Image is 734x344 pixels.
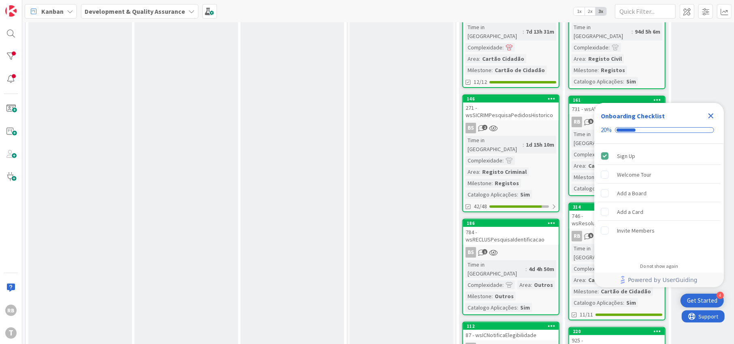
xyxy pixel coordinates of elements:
[480,167,529,176] div: Registo Criminal
[466,247,476,258] div: BS
[572,130,626,147] div: Time in [GEOGRAPHIC_DATA]
[479,167,480,176] span: :
[41,6,64,16] span: Kanban
[463,95,559,120] div: 146271 - wsSICRIMPesquisaPedidosHistorico
[85,7,185,15] b: Development & Quality Assurance
[463,95,559,103] div: 146
[527,265,556,273] div: 4d 4h 50m
[572,298,623,307] div: Catalogo Aplicações
[463,220,559,245] div: 186784 - wsRECLUSPesquisaIdentificacao
[523,27,524,36] span: :
[568,96,666,196] a: 161731 - wsAlteracaoMoradaRBTime in [GEOGRAPHIC_DATA]:98d 11h 35mComplexidade:Area:Cartão Cidadão...
[574,7,585,15] span: 1x
[572,23,632,41] div: Time in [GEOGRAPHIC_DATA]
[596,7,606,15] span: 3x
[573,97,665,103] div: 161
[466,260,526,278] div: Time in [GEOGRAPHIC_DATA]
[569,203,665,229] div: 314746 - wsResolucaoPendenciaRenovacao
[594,273,724,287] div: Footer
[632,27,633,36] span: :
[617,188,647,198] div: Add a Board
[532,280,555,289] div: Outros
[466,136,523,154] div: Time in [GEOGRAPHIC_DATA]
[466,179,491,188] div: Milestone
[586,54,624,63] div: Registo Civil
[493,66,547,75] div: Cartão de Cidadão
[598,166,721,184] div: Welcome Tour is incomplete.
[524,140,556,149] div: 1d 15h 10m
[640,263,678,269] div: Do not show again
[517,190,518,199] span: :
[608,43,610,52] span: :
[572,264,608,273] div: Complexidade
[517,280,531,289] div: Area
[467,323,559,329] div: 112
[598,273,720,287] a: Powered by UserGuiding
[466,123,476,133] div: BS
[5,305,17,316] div: RB
[601,126,612,134] div: 20%
[624,298,638,307] div: Sim
[466,23,523,41] div: Time in [GEOGRAPHIC_DATA]
[518,303,532,312] div: Sim
[569,203,665,211] div: 314
[462,94,560,212] a: 146271 - wsSICRIMPesquisaPedidosHistoricoBSTime in [GEOGRAPHIC_DATA]:1d 15h 10mComplexidade:Area:...
[569,328,665,335] div: 220
[502,43,504,52] span: :
[517,303,518,312] span: :
[624,77,638,86] div: Sim
[623,77,624,86] span: :
[502,280,504,289] span: :
[628,275,698,285] span: Powered by UserGuiding
[598,203,721,221] div: Add a Card is incomplete.
[572,117,582,127] div: RB
[467,220,559,226] div: 186
[572,150,608,159] div: Complexidade
[599,66,627,75] div: Registos
[572,54,585,63] div: Area
[580,310,593,319] span: 11/11
[569,117,665,127] div: RB
[572,77,623,86] div: Catalogo Aplicações
[5,327,17,339] div: T
[594,144,724,258] div: Checklist items
[479,54,480,63] span: :
[466,190,517,199] div: Catalogo Aplicações
[463,330,559,340] div: 87 - wsICNotificaElegibilidade
[463,247,559,258] div: BS
[687,297,717,305] div: Get Started
[717,292,724,299] div: 4
[463,227,559,245] div: 784 - wsRECLUSPesquisaIdentificacao
[585,7,596,15] span: 2x
[623,298,624,307] span: :
[572,231,582,241] div: RB
[573,329,665,334] div: 220
[474,78,487,86] span: 12/12
[466,280,502,289] div: Complexidade
[586,276,632,284] div: Cartão Cidadão
[466,167,479,176] div: Area
[572,244,629,262] div: Time in [GEOGRAPHIC_DATA]
[518,190,532,199] div: Sim
[617,207,643,217] div: Add a Card
[617,151,635,161] div: Sign Up
[585,54,586,63] span: :
[599,287,653,296] div: Cartão de Cidadão
[573,204,665,210] div: 314
[617,226,655,235] div: Invite Members
[601,111,665,121] div: Onboarding Checklist
[491,66,493,75] span: :
[17,1,37,11] span: Support
[462,219,560,315] a: 186784 - wsRECLUSPesquisaIdentificacaoBSTime in [GEOGRAPHIC_DATA]:4d 4h 50mComplexidade:Area:Outr...
[598,184,721,202] div: Add a Board is incomplete.
[493,179,521,188] div: Registos
[5,5,17,17] img: Visit kanbanzone.com
[681,294,724,308] div: Open Get Started checklist, remaining modules: 4
[588,233,594,238] span: 5
[615,4,676,19] input: Quick Filter...
[617,170,651,179] div: Welcome Tour
[474,202,487,211] span: 42/48
[601,126,717,134] div: Checklist progress: 20%
[586,161,632,170] div: Cartão Cidadão
[493,292,516,301] div: Outros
